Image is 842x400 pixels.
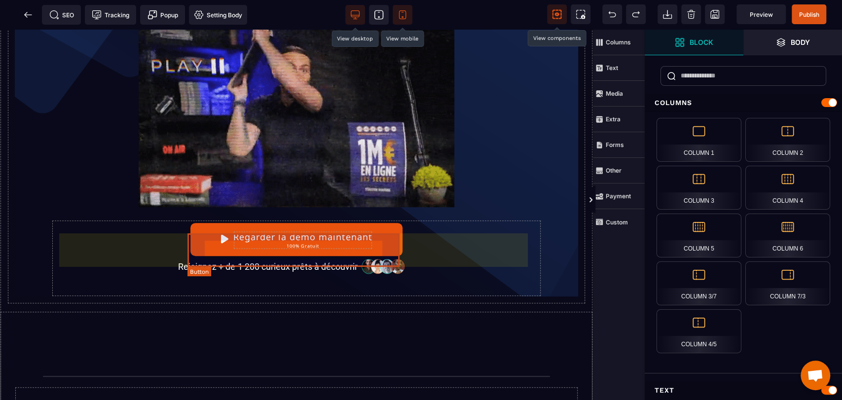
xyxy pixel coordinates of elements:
div: Column 4/5 [657,309,741,353]
span: Preview [736,4,786,24]
span: Undo [602,4,622,24]
strong: Custom [606,218,628,226]
strong: Columns [606,38,631,46]
span: View desktop [345,5,365,25]
span: Popup [147,10,178,20]
span: Clear [681,4,701,24]
span: Preview [750,11,773,18]
div: Text [645,381,842,400]
span: Other [593,158,645,183]
strong: Body [791,38,810,46]
text: Rejoignez + de 1 200 curieux prêts à découvrir [176,229,360,245]
span: Forms [593,132,645,158]
span: Publish [799,11,819,18]
strong: Media [606,90,623,97]
span: View components [547,4,567,24]
strong: Forms [606,141,624,148]
div: Column 2 [745,118,830,162]
div: Column 5 [657,214,741,257]
div: Column 6 [745,214,830,257]
span: Tracking [92,10,129,20]
div: Columns [645,94,842,112]
span: Save [792,4,826,24]
span: Tracking code [85,5,136,25]
span: Setting Body [194,10,242,20]
span: View tablet [369,5,389,25]
span: Seo meta data [42,5,81,25]
button: Regarder la demo maintenant100% Gratuit [190,193,403,226]
span: Columns [593,30,645,55]
strong: Extra [606,115,621,123]
span: Screenshot [571,4,590,24]
span: Media [593,81,645,107]
span: Favicon [189,5,247,25]
strong: Block [690,38,713,46]
span: Extra [593,107,645,132]
span: Open Blocks [645,30,743,55]
div: Column 7/3 [745,261,830,305]
strong: Text [606,64,618,72]
span: Create Alert Modal [140,5,185,25]
div: Column 1 [657,118,741,162]
div: Column 3/7 [657,261,741,305]
span: Open Import Webpage [658,4,677,24]
span: Text [593,55,645,81]
span: View mobile [393,5,412,25]
span: Payment [593,183,645,209]
span: Redo [626,4,646,24]
div: Mở cuộc trò chuyện [801,361,830,390]
strong: Payment [606,192,631,200]
strong: Other [606,167,622,174]
div: Column 3 [657,166,741,210]
div: Column 4 [745,166,830,210]
img: 32586e8465b4242308ef789b458fc82f_community-people.png [360,229,407,245]
span: Save [705,4,725,24]
span: Custom Block [593,209,645,235]
span: SEO [49,10,74,20]
span: Open Layers [743,30,842,55]
span: Back [18,5,38,25]
span: Toggle Views [645,185,655,215]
